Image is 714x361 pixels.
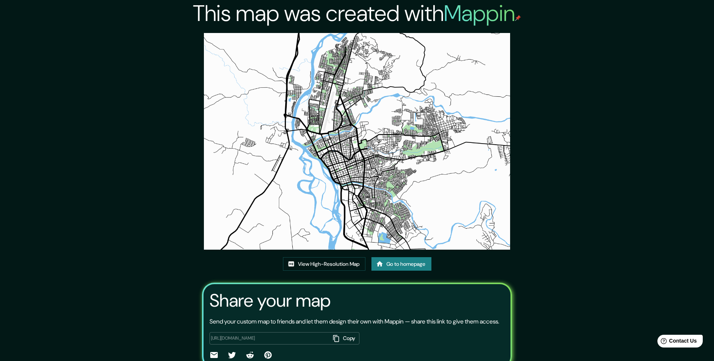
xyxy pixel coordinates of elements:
button: Copy [330,332,359,345]
iframe: Help widget launcher [647,332,706,353]
img: created-map [204,33,510,250]
h3: Share your map [210,290,331,311]
a: Go to homepage [371,257,431,271]
a: View High-Resolution Map [283,257,365,271]
img: mappin-pin [515,15,521,21]
p: Send your custom map to friends and let them design their own with Mappin — share this link to gi... [210,317,499,326]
